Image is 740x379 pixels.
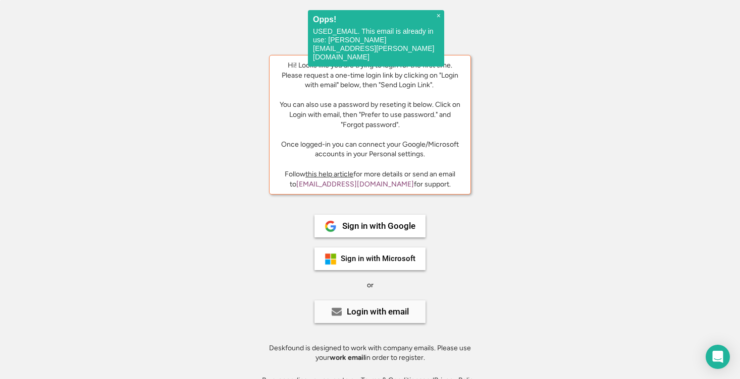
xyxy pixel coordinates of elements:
div: Login with email [347,307,409,316]
div: Sign in with Microsoft [341,255,415,263]
span: × [437,12,441,20]
div: Hi! Looks like you are trying to login for the first time. Please request a one-time login link b... [277,60,463,159]
strong: work email [330,353,365,362]
div: Sign in with Google [342,222,415,230]
div: Deskfound is designed to work with company emails. Please use your in order to register. [256,343,484,363]
a: [EMAIL_ADDRESS][DOMAIN_NAME] [296,180,414,188]
p: USED_EMAIL. This email is already in use: [PERSON_NAME][EMAIL_ADDRESS][PERSON_NAME][DOMAIN_NAME] [313,27,439,61]
a: this help article [305,170,353,178]
div: Follow for more details or send an email to for support. [277,169,463,189]
div: or [367,280,374,290]
img: 1024px-Google__G__Logo.svg.png [325,220,337,232]
h2: Opps! [313,15,439,24]
div: Open Intercom Messenger [706,345,730,369]
img: ms-symbollockup_mssymbol_19.png [325,253,337,265]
